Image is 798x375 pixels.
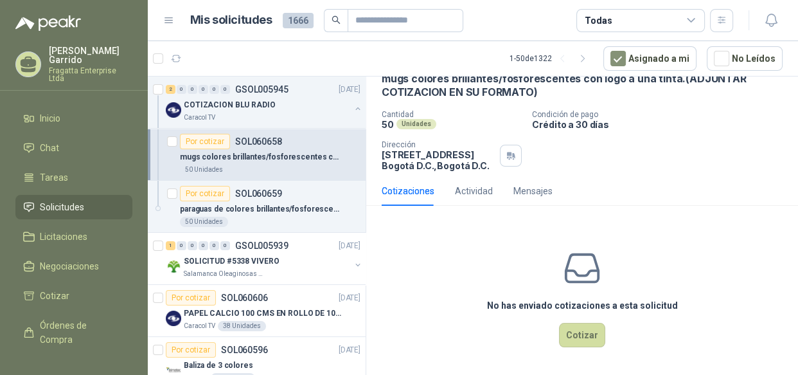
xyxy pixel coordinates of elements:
p: SOL060658 [235,137,282,146]
div: 0 [177,85,186,94]
div: Cotizaciones [382,184,434,198]
div: 38 Unidades [218,321,266,331]
p: GSOL005945 [235,85,288,94]
a: Órdenes de Compra [15,313,132,352]
p: 50 [382,119,394,130]
h3: No has enviado cotizaciones a esta solicitud [487,298,678,313]
span: Licitaciones [40,230,87,244]
div: 0 [177,241,186,250]
div: 1 - 50 de 1322 [510,48,593,69]
a: Por cotizarSOL060658mugs colores brillantes/fosforescentes con logo a una tinta.(ADJUNTAR COTIZAC... [148,129,366,181]
div: 2 [166,85,175,94]
div: 0 [188,85,197,94]
p: Caracol TV [184,321,215,331]
div: 50 Unidades [180,165,228,175]
button: Cotizar [559,323,605,347]
span: Órdenes de Compra [40,318,120,347]
span: Inicio [40,111,60,125]
h1: Mis solicitudes [190,11,272,30]
a: Solicitudes [15,195,132,219]
a: Inicio [15,106,132,131]
div: Actividad [455,184,493,198]
a: Por cotizarSOL060606[DATE] Company LogoPAPEL CALCIO 100 CMS EN ROLLO DE 100 GRCaracol TV38 Unidades [148,285,366,337]
div: Por cotizar [180,134,230,149]
img: Company Logo [166,311,181,326]
span: search [332,15,341,24]
div: 0 [209,241,219,250]
p: [DATE] [339,344,360,356]
a: Negociaciones [15,254,132,279]
a: 2 0 0 0 0 0 GSOL005945[DATE] Company LogoCOTIZACION BLU RADIOCaracol TV [166,82,363,123]
p: [DATE] [339,292,360,304]
div: Por cotizar [166,290,216,306]
p: paraguas de colores brillantes/fosforescentes con 2 logos a una tinta.(ADJUNTAR COTIZACION EN SU F) [180,203,340,215]
img: Company Logo [166,102,181,118]
p: Salamanca Oleaginosas SAS [184,269,265,279]
p: SOL060659 [235,189,282,198]
a: Por cotizarSOL060659paraguas de colores brillantes/fosforescentes con 2 logos a una tinta.(ADJUNT... [148,181,366,233]
button: Asignado a mi [603,46,696,71]
p: mugs colores brillantes/fosforescentes con logo a una tinta.(ADJUNTAR COTIZACION EN SU FORMATO) [382,72,783,100]
a: Cotizar [15,284,132,308]
span: Chat [40,141,59,155]
button: No Leídos [707,46,783,71]
div: Por cotizar [180,186,230,201]
p: [STREET_ADDRESS] Bogotá D.C. , Bogotá D.C. [382,149,495,171]
div: 50 Unidades [180,217,228,227]
p: Condición de pago [532,110,793,119]
p: [DATE] [339,84,360,96]
a: Licitaciones [15,224,132,249]
img: Logo peakr [15,15,81,31]
p: SOL060596 [221,345,268,354]
p: PAPEL CALCIO 100 CMS EN ROLLO DE 100 GR [184,307,344,320]
div: 0 [188,241,197,250]
a: Chat [15,136,132,160]
p: SOLICITUD #5338 VIVERO [184,255,279,268]
p: Cantidad [382,110,522,119]
div: 0 [199,85,208,94]
div: 0 [199,241,208,250]
p: [PERSON_NAME] Garrido [49,46,132,64]
div: 0 [220,241,230,250]
a: Tareas [15,165,132,190]
p: GSOL005939 [235,241,288,250]
div: 0 [220,85,230,94]
div: Unidades [396,119,436,129]
p: Caracol TV [184,113,215,123]
div: 1 [166,241,175,250]
span: Cotizar [40,289,69,303]
span: Solicitudes [40,200,84,214]
p: COTIZACION BLU RADIO [184,99,276,111]
div: 0 [209,85,219,94]
p: [DATE] [339,240,360,252]
div: Mensajes [513,184,553,198]
img: Company Logo [166,259,181,274]
div: Todas [585,14,612,28]
p: Baliza de 3 colores [184,360,253,372]
span: Tareas [40,170,68,185]
p: Dirección [382,140,495,149]
a: 1 0 0 0 0 0 GSOL005939[DATE] Company LogoSOLICITUD #5338 VIVEROSalamanca Oleaginosas SAS [166,238,363,279]
p: Fragatta Enterprise Ltda [49,67,132,82]
span: 1666 [283,13,314,28]
div: Por cotizar [166,342,216,358]
p: SOL060606 [221,293,268,302]
p: Crédito a 30 días [532,119,793,130]
p: mugs colores brillantes/fosforescentes con logo a una tinta.(ADJUNTAR COTIZACION EN SU FORMATO) [180,151,340,163]
span: Negociaciones [40,259,99,273]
